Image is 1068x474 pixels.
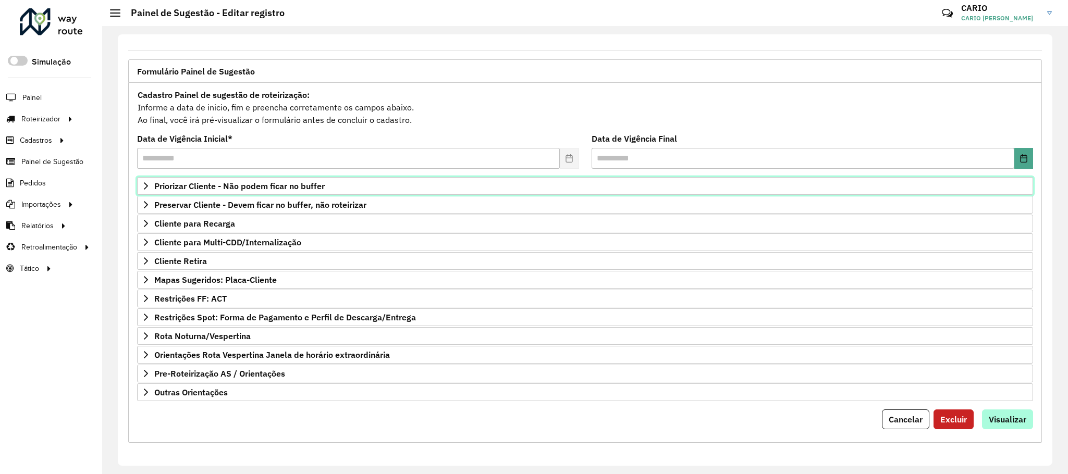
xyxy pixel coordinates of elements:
h3: CARIO [961,3,1039,13]
span: Rota Noturna/Vespertina [154,332,251,340]
span: Roteirizador [21,114,60,124]
a: Cliente Retira [137,252,1033,270]
span: Excluir [940,414,967,425]
span: Cancelar [889,414,923,425]
a: Mapas Sugeridos: Placa-Cliente [137,271,1033,289]
span: Priorizar Cliente - Não podem ficar no buffer [154,182,325,190]
a: Outras Orientações [137,383,1033,401]
a: Contato Rápido [936,2,959,24]
button: Visualizar [982,409,1033,429]
label: Data de Vigência Final [592,132,677,145]
span: Retroalimentação [21,242,77,253]
button: Cancelar [882,409,929,429]
label: Data de Vigência Inicial [137,132,232,145]
span: Tático [20,263,39,274]
span: CARIO [PERSON_NAME] [961,14,1039,23]
span: Painel de Sugestão [21,156,83,167]
strong: Cadastro Painel de sugestão de roteirização: [138,90,310,100]
a: Priorizar Cliente - Não podem ficar no buffer [137,177,1033,195]
a: Preservar Cliente - Devem ficar no buffer, não roteirizar [137,196,1033,214]
a: Orientações Rota Vespertina Janela de horário extraordinária [137,346,1033,364]
button: Excluir [934,409,974,429]
button: Choose Date [1014,148,1033,169]
span: Painel [22,92,42,103]
span: Outras Orientações [154,388,228,396]
label: Simulação [32,56,71,68]
a: Pre-Roteirização AS / Orientações [137,365,1033,382]
span: Cliente para Recarga [154,219,235,228]
span: Pre-Roteirização AS / Orientações [154,369,285,378]
span: Mapas Sugeridos: Placa-Cliente [154,276,277,284]
a: Rota Noturna/Vespertina [137,327,1033,345]
span: Cliente para Multi-CDD/Internalização [154,238,301,246]
span: Restrições FF: ACT [154,294,227,303]
span: Pedidos [20,178,46,189]
h2: Painel de Sugestão - Editar registro [120,7,285,19]
a: Cliente para Multi-CDD/Internalização [137,233,1033,251]
span: Preservar Cliente - Devem ficar no buffer, não roteirizar [154,201,366,209]
span: Cliente Retira [154,257,207,265]
span: Cadastros [20,135,52,146]
span: Formulário Painel de Sugestão [137,67,255,76]
span: Orientações Rota Vespertina Janela de horário extraordinária [154,351,390,359]
span: Relatórios [21,220,54,231]
div: Informe a data de inicio, fim e preencha corretamente os campos abaixo. Ao final, você irá pré-vi... [137,88,1033,127]
a: Restrições FF: ACT [137,290,1033,307]
a: Cliente para Recarga [137,215,1033,232]
span: Restrições Spot: Forma de Pagamento e Perfil de Descarga/Entrega [154,313,416,321]
span: Visualizar [989,414,1026,425]
span: Importações [21,199,61,210]
a: Restrições Spot: Forma de Pagamento e Perfil de Descarga/Entrega [137,308,1033,326]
